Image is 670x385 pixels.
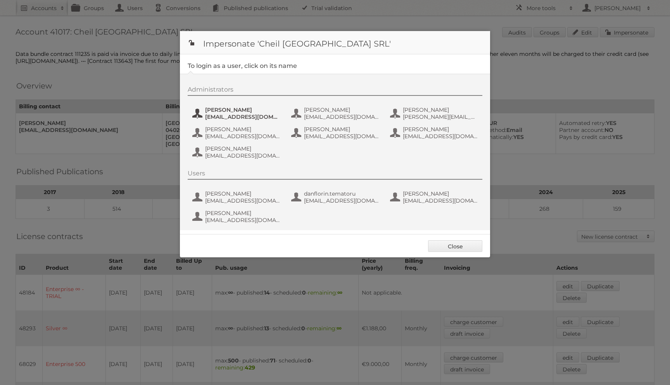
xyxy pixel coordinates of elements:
span: [EMAIL_ADDRESS][DOMAIN_NAME] [403,133,478,140]
legend: To login as a user, click on its name [188,62,297,69]
span: [PERSON_NAME][EMAIL_ADDRESS][DOMAIN_NAME] [403,113,478,120]
button: [PERSON_NAME] [EMAIL_ADDRESS][DOMAIN_NAME] [290,106,382,121]
span: [PERSON_NAME] [304,126,379,133]
button: [PERSON_NAME] [EMAIL_ADDRESS][DOMAIN_NAME] [192,189,283,205]
span: danflorin.tematoru [304,190,379,197]
span: [EMAIL_ADDRESS][DOMAIN_NAME] [205,133,280,140]
span: [PERSON_NAME] [205,210,280,217]
span: [EMAIL_ADDRESS][DOMAIN_NAME] [205,197,280,204]
span: [EMAIL_ADDRESS][DOMAIN_NAME] [403,197,478,204]
span: [PERSON_NAME] [205,145,280,152]
span: [PERSON_NAME] [205,190,280,197]
h1: Impersonate 'Cheil [GEOGRAPHIC_DATA] SRL' [180,31,490,54]
span: [EMAIL_ADDRESS][DOMAIN_NAME] [304,113,379,120]
button: [PERSON_NAME] [EMAIL_ADDRESS][DOMAIN_NAME] [192,125,283,140]
span: [PERSON_NAME] [403,190,478,197]
button: [PERSON_NAME] [EMAIL_ADDRESS][DOMAIN_NAME] [290,125,382,140]
button: [PERSON_NAME] [EMAIL_ADDRESS][DOMAIN_NAME] [389,189,480,205]
button: [PERSON_NAME] [PERSON_NAME][EMAIL_ADDRESS][DOMAIN_NAME] [389,106,480,121]
span: [EMAIL_ADDRESS][DOMAIN_NAME] [304,133,379,140]
span: [PERSON_NAME] [205,106,280,113]
span: [PERSON_NAME] [403,106,478,113]
button: danflorin.tematoru [EMAIL_ADDRESS][DOMAIN_NAME] [290,189,382,205]
button: [PERSON_NAME] [EMAIL_ADDRESS][DOMAIN_NAME] [192,144,283,160]
span: [EMAIL_ADDRESS][DOMAIN_NAME] [304,197,379,204]
span: [EMAIL_ADDRESS][DOMAIN_NAME] [205,217,280,224]
div: Users [188,170,482,180]
span: [EMAIL_ADDRESS][DOMAIN_NAME] [205,152,280,159]
button: [PERSON_NAME] [EMAIL_ADDRESS][DOMAIN_NAME] [389,125,480,140]
button: [PERSON_NAME] [EMAIL_ADDRESS][DOMAIN_NAME] [192,106,283,121]
span: [PERSON_NAME] [403,126,478,133]
span: [PERSON_NAME] [304,106,379,113]
span: [PERSON_NAME] [205,126,280,133]
div: Administrators [188,86,482,96]
button: [PERSON_NAME] [EMAIL_ADDRESS][DOMAIN_NAME] [192,209,283,224]
span: [EMAIL_ADDRESS][DOMAIN_NAME] [205,113,280,120]
a: Close [428,240,482,252]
